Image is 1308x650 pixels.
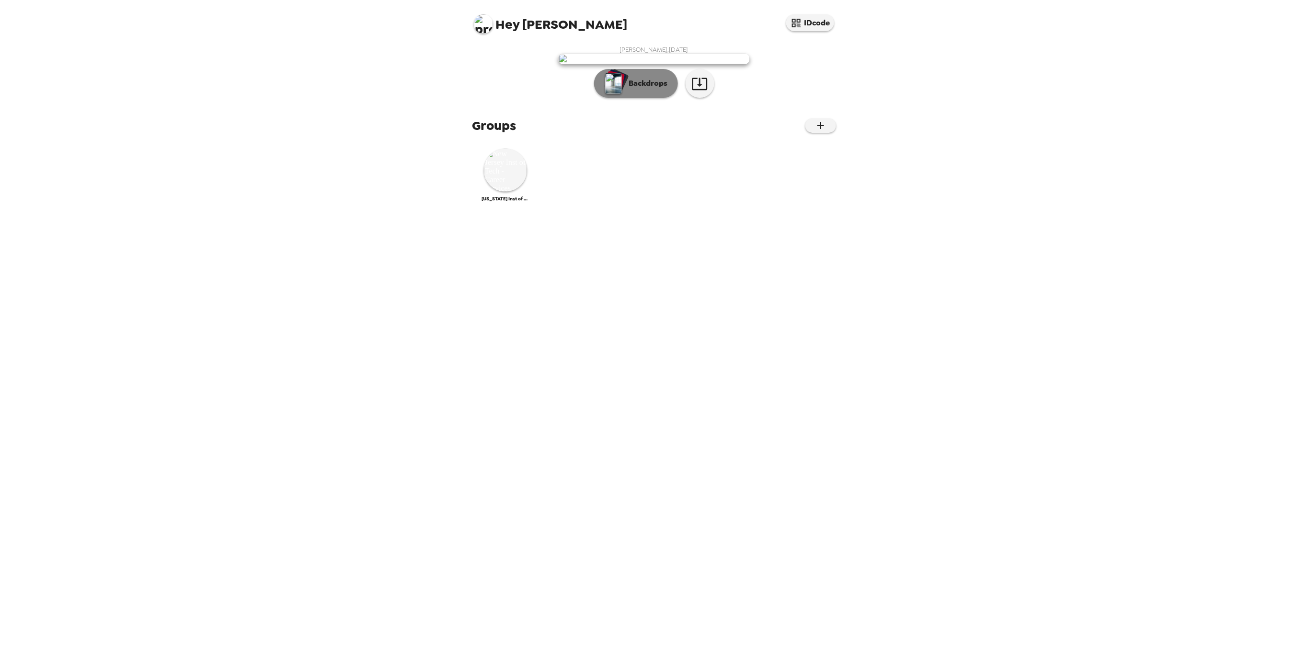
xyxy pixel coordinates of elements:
span: Hey [495,16,519,33]
span: Groups [472,117,516,134]
img: New Jersey Inst of Tech - Career Services [484,149,527,192]
span: [PERSON_NAME] [474,10,627,31]
img: user [558,54,750,64]
p: Backdrops [624,78,668,89]
span: [US_STATE] Inst of Tech - Career Services [482,196,529,202]
button: IDcode [786,14,834,31]
button: Backdrops [594,69,678,98]
img: profile pic [474,14,493,34]
span: [PERSON_NAME] , [DATE] [620,46,688,54]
